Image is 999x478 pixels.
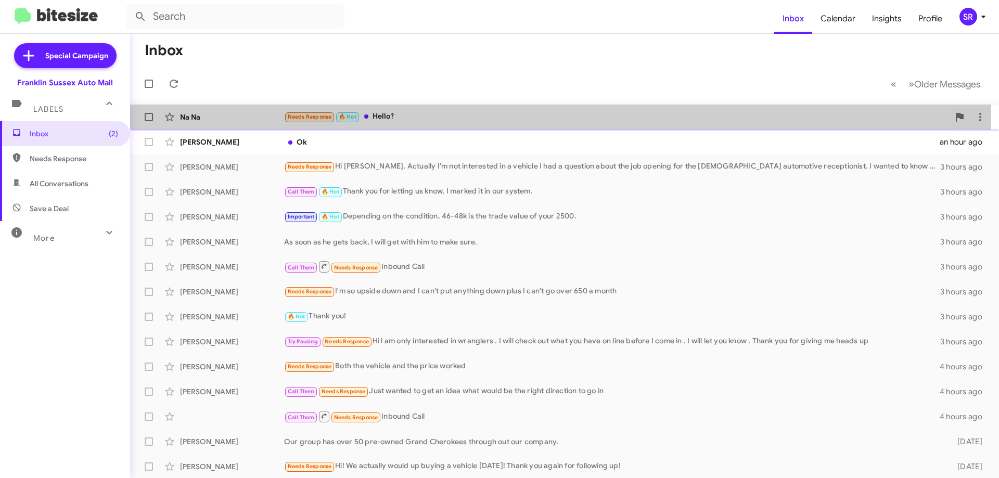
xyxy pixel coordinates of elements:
[891,77,896,91] span: «
[864,4,910,34] a: Insights
[180,112,284,122] div: Na Na
[284,211,940,223] div: Depending on the condition, 46-48k is the trade value of your 2500.
[774,4,812,34] a: Inbox
[145,42,183,59] h1: Inbox
[940,137,991,147] div: an hour ago
[940,411,991,422] div: 4 hours ago
[284,260,940,273] div: Inbound Call
[180,262,284,272] div: [PERSON_NAME]
[30,178,88,189] span: All Conversations
[180,312,284,322] div: [PERSON_NAME]
[322,188,339,195] span: 🔥 Hot
[180,386,284,397] div: [PERSON_NAME]
[940,312,991,322] div: 3 hours ago
[30,128,118,139] span: Inbox
[885,73,987,95] nav: Page navigation example
[284,385,940,397] div: Just wanted to get an idea what would be the right direction to go in
[940,162,991,172] div: 3 hours ago
[334,264,378,271] span: Needs Response
[284,360,940,372] div: Both the vehicle and the price worked
[180,137,284,147] div: [PERSON_NAME]
[322,213,339,220] span: 🔥 Hot
[14,43,117,68] a: Special Campaign
[908,77,914,91] span: »
[288,463,332,470] span: Needs Response
[180,436,284,447] div: [PERSON_NAME]
[30,203,69,214] span: Save a Deal
[284,436,941,447] div: Our group has over 50 pre-owned Grand Cherokees through out our company.
[180,337,284,347] div: [PERSON_NAME]
[940,262,991,272] div: 3 hours ago
[288,113,332,120] span: Needs Response
[126,4,344,29] input: Search
[284,335,940,347] div: Hi l am only interested in wranglers . I will check out what you have on line before I come in . ...
[334,414,378,421] span: Needs Response
[45,50,108,61] span: Special Campaign
[812,4,864,34] a: Calendar
[940,187,991,197] div: 3 hours ago
[940,212,991,222] div: 3 hours ago
[288,288,332,295] span: Needs Response
[180,361,284,372] div: [PERSON_NAME]
[284,186,940,198] div: Thank you for letting us know, I marked it in our system.
[109,128,118,139] span: (2)
[288,388,315,395] span: Call Them
[940,237,991,247] div: 3 hours ago
[284,111,949,123] div: Hello?
[180,212,284,222] div: [PERSON_NAME]
[284,137,940,147] div: Ok
[322,388,366,395] span: Needs Response
[902,73,987,95] button: Next
[914,79,980,90] span: Older Messages
[180,461,284,472] div: [PERSON_NAME]
[339,113,356,120] span: 🔥 Hot
[325,338,369,345] span: Needs Response
[284,410,940,423] div: Inbound Call
[284,460,941,472] div: Hi! We actually would up buying a vehicle [DATE]! Thank you again for following up!
[288,338,318,345] span: Try Pausing
[180,187,284,197] div: [PERSON_NAME]
[941,461,991,472] div: [DATE]
[941,436,991,447] div: [DATE]
[940,361,991,372] div: 4 hours ago
[288,163,332,170] span: Needs Response
[180,237,284,247] div: [PERSON_NAME]
[885,73,903,95] button: Previous
[288,213,315,220] span: Important
[17,77,113,88] div: Franklin Sussex Auto Mall
[180,162,284,172] div: [PERSON_NAME]
[288,264,315,271] span: Call Them
[288,188,315,195] span: Call Them
[910,4,951,34] a: Profile
[180,287,284,297] div: [PERSON_NAME]
[284,161,940,173] div: Hi [PERSON_NAME], Actually I'm not interested in a vehicle I had a question about the job opening...
[288,313,305,320] span: 🔥 Hot
[940,287,991,297] div: 3 hours ago
[284,311,940,322] div: Thank you!
[284,286,940,298] div: I'm so upside down and I can't put anything down plus I can't go over 650 a month
[951,8,988,25] button: SR
[288,414,315,421] span: Call Them
[940,337,991,347] div: 3 hours ago
[959,8,977,25] div: SR
[940,386,991,397] div: 4 hours ago
[284,237,940,247] div: As soon as he gets back, I will get with him to make sure.
[30,153,118,164] span: Needs Response
[33,105,63,114] span: Labels
[288,363,332,370] span: Needs Response
[33,234,55,243] span: More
